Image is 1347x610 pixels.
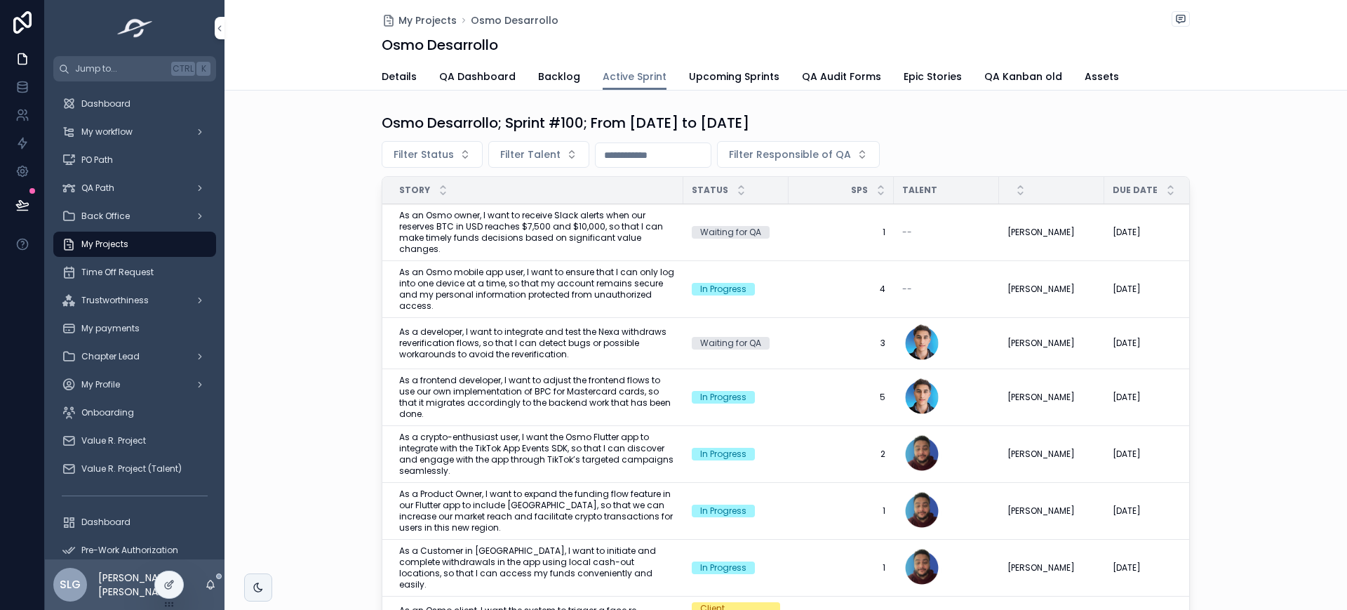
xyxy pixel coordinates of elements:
[81,154,113,166] span: PO Path
[1007,562,1096,573] a: [PERSON_NAME]
[1113,449,1201,460] a: [DATE]
[1007,338,1075,349] span: [PERSON_NAME]
[81,517,130,528] span: Dashboard
[984,69,1062,84] span: QA Kanban old
[692,283,780,296] a: In Progress
[98,571,205,599] p: [PERSON_NAME] [PERSON_NAME]
[1007,505,1096,517] a: [PERSON_NAME]
[902,227,991,238] a: --
[500,147,561,161] span: Filter Talent
[717,141,880,168] button: Select Button
[439,64,516,92] a: QA Dashboard
[1113,227,1141,238] span: [DATE]
[81,211,130,222] span: Back Office
[1113,227,1201,238] a: [DATE]
[53,91,216,117] a: Dashboard
[45,81,224,559] div: scrollable content
[797,338,885,349] a: 3
[53,510,216,535] a: Dashboard
[1113,392,1201,403] a: [DATE]
[797,284,885,295] span: 4
[399,489,675,533] a: As a Product Owner, I want to expand the funding flow feature in our Flutter app to include [GEOG...
[1007,284,1096,295] a: [PERSON_NAME]
[538,64,580,92] a: Backlog
[399,267,675,312] a: As an Osmo mobile app user, I want to ensure that I can only log into one device at a time, so th...
[692,562,780,574] a: In Progress
[382,113,749,133] h1: Osmo Desarrollo; Sprint #100; From [DATE] to [DATE]
[538,69,580,84] span: Backlog
[692,391,780,404] a: In Progress
[1113,185,1158,196] span: Due Date
[382,13,457,27] a: My Projects
[81,267,154,278] span: Time Off Request
[1113,284,1141,295] span: [DATE]
[1007,392,1096,403] a: [PERSON_NAME]
[81,323,140,334] span: My payments
[797,562,885,573] a: 1
[692,185,728,196] span: Status
[797,227,885,238] span: 1
[1007,392,1075,403] span: [PERSON_NAME]
[399,375,675,420] span: As a frontend developer, I want to adjust the frontend flows to use our own implementation of BPC...
[399,326,675,360] a: As a developer, I want to integrate and test the Nexa withdraws reverification flows, so that I c...
[802,64,881,92] a: QA Audit Forms
[75,63,166,74] span: Jump to...
[902,227,912,238] span: --
[53,288,216,313] a: Trustworthiness
[471,13,558,27] a: Osmo Desarrollo
[700,226,761,239] div: Waiting for QA
[689,64,779,92] a: Upcoming Sprints
[398,13,457,27] span: My Projects
[81,98,130,110] span: Dashboard
[902,185,937,196] span: Talent
[802,69,881,84] span: QA Audit Forms
[60,576,81,593] span: SLG
[1007,449,1096,460] a: [PERSON_NAME]
[399,432,675,477] a: As a crypto-enthusiast user, I want the Osmo Flutter app to integrate with the TikTok App Events ...
[700,337,761,350] div: Waiting for QA
[113,17,157,39] img: App logo
[399,185,430,196] span: Story
[53,147,216,173] a: PO Path
[1085,69,1119,84] span: Assets
[81,435,146,446] span: Value R. Project
[488,141,589,168] button: Select Button
[53,538,216,563] a: Pre-Work Authorization
[1113,284,1201,295] a: [DATE]
[1113,562,1201,573] a: [DATE]
[797,449,885,460] span: 2
[1007,284,1075,295] span: [PERSON_NAME]
[797,505,885,517] span: 1
[81,351,140,362] span: Chapter Lead
[81,295,149,306] span: Trustworthiness
[729,147,851,161] span: Filter Responsible of QA
[53,456,216,482] a: Value R. Project (Talent)
[689,69,779,84] span: Upcoming Sprints
[692,337,780,350] a: Waiting for QA
[851,185,868,196] span: SPs
[399,545,675,590] a: As a Customer in [GEOGRAPHIC_DATA], I want to initiate and complete withdrawals in the app using ...
[81,545,178,556] span: Pre-Work Authorization
[1113,449,1141,460] span: [DATE]
[1085,64,1119,92] a: Assets
[53,204,216,229] a: Back Office
[1113,505,1141,517] span: [DATE]
[382,141,483,168] button: Select Button
[382,64,417,92] a: Details
[1113,338,1141,349] span: [DATE]
[53,232,216,257] a: My Projects
[1007,227,1096,238] a: [PERSON_NAME]
[81,407,134,418] span: Onboarding
[198,63,209,74] span: K
[53,119,216,145] a: My workflow
[1113,392,1141,403] span: [DATE]
[399,210,675,255] a: As an Osmo owner, I want to receive Slack alerts when our reserves BTC in USD reaches $7,500 and ...
[1007,338,1096,349] a: [PERSON_NAME]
